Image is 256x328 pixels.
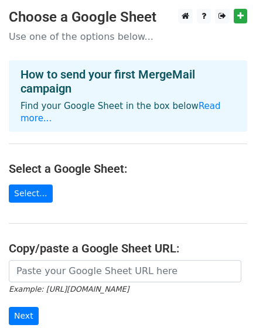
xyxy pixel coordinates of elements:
[21,100,235,125] p: Find your Google Sheet in the box below
[21,101,221,124] a: Read more...
[9,184,53,203] a: Select...
[9,285,129,293] small: Example: [URL][DOMAIN_NAME]
[21,67,235,95] h4: How to send your first MergeMail campaign
[9,241,247,255] h4: Copy/paste a Google Sheet URL:
[9,307,39,325] input: Next
[9,30,247,43] p: Use one of the options below...
[9,162,247,176] h4: Select a Google Sheet:
[9,260,241,282] input: Paste your Google Sheet URL here
[9,9,247,26] h3: Choose a Google Sheet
